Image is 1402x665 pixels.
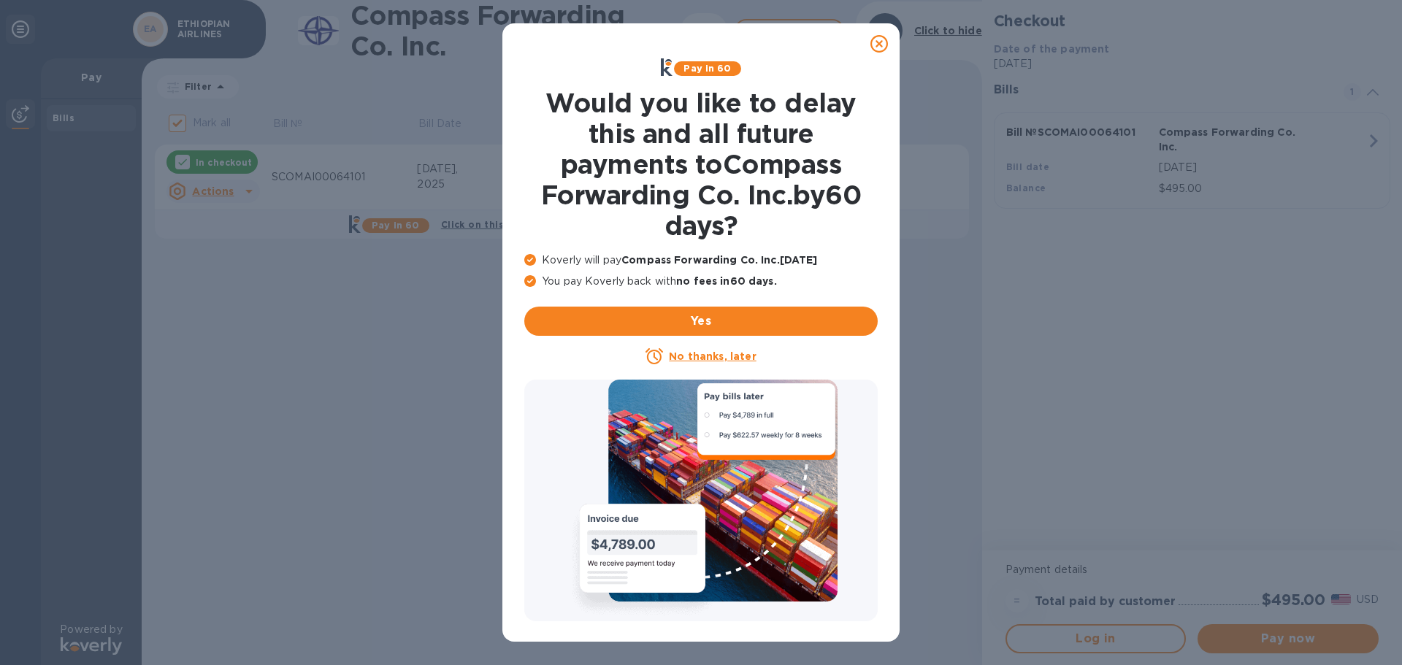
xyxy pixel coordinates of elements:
[669,350,756,362] u: No thanks, later
[524,274,878,289] p: You pay Koverly back with
[524,307,878,336] button: Yes
[524,88,878,241] h1: Would you like to delay this and all future payments to Compass Forwarding Co. Inc. by 60 days ?
[683,63,731,74] b: Pay in 60
[621,254,817,266] b: Compass Forwarding Co. Inc. [DATE]
[536,312,866,330] span: Yes
[524,253,878,268] p: Koverly will pay
[676,275,776,287] b: no fees in 60 days .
